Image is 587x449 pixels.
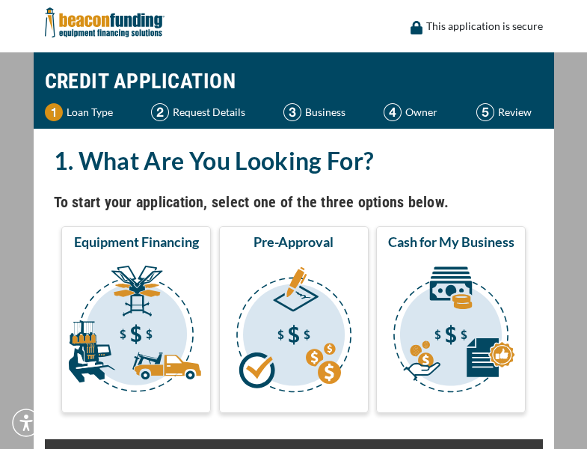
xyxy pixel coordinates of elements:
p: This application is secure [426,17,543,35]
span: Cash for My Business [388,233,514,251]
img: Step 5 [476,103,494,121]
p: Owner [405,103,437,121]
img: Step 2 [151,103,169,121]
img: Equipment Financing [64,257,208,406]
p: Loan Type [67,103,113,121]
img: Pre-Approval [222,257,366,406]
button: Cash for My Business [376,226,526,413]
button: Equipment Financing [61,226,211,413]
p: Request Details [173,103,245,121]
span: Equipment Financing [74,233,199,251]
img: Step 4 [384,103,402,121]
h2: 1. What Are You Looking For? [54,144,534,178]
p: Review [498,103,532,121]
span: Pre-Approval [253,233,334,251]
img: Step 1 [45,103,63,121]
p: Business [305,103,345,121]
h1: CREDIT APPLICATION [45,60,543,103]
button: Pre-Approval [219,226,369,413]
img: Step 3 [283,103,301,121]
h4: To start your application, select one of the three options below. [54,189,534,215]
img: Cash for My Business [379,257,523,406]
img: lock icon to convery security [411,21,422,34]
